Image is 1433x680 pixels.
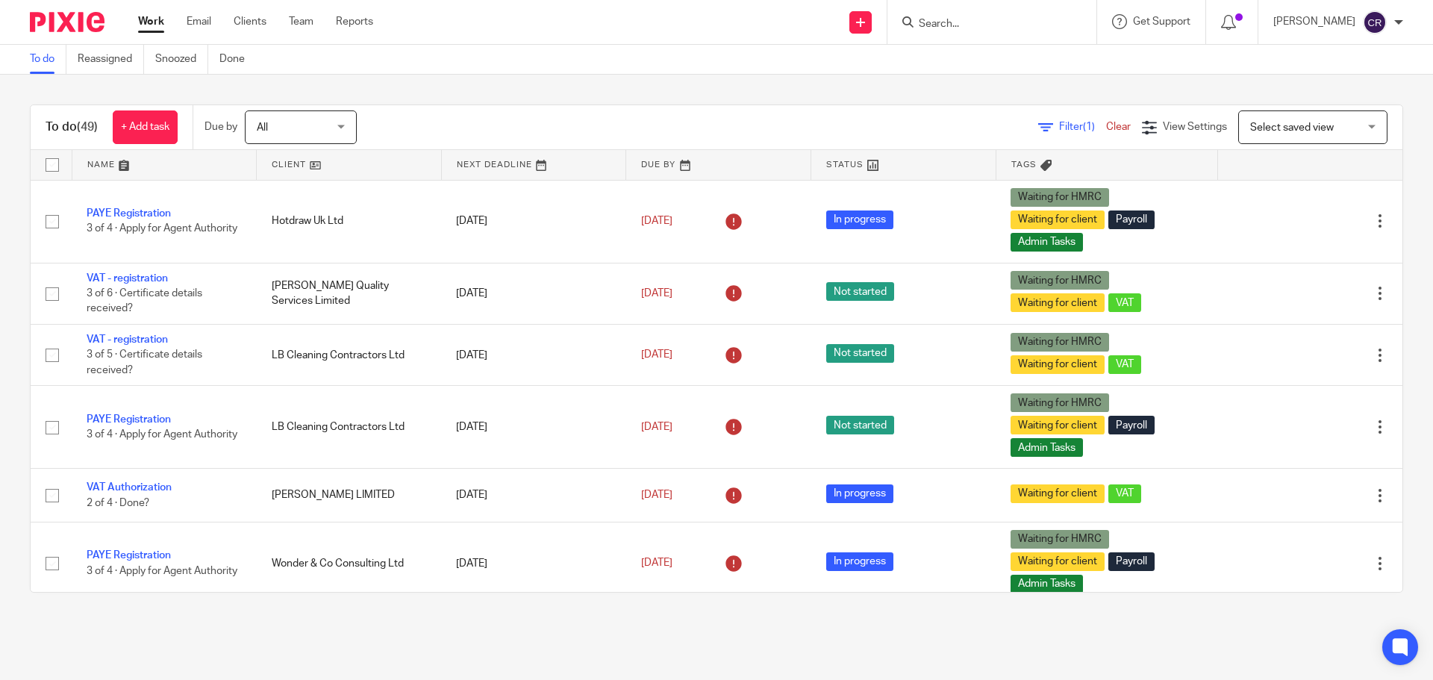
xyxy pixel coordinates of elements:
[1011,293,1105,312] span: Waiting for client
[257,522,442,605] td: Wonder & Co Consulting Ltd
[46,119,98,135] h1: To do
[1011,233,1083,252] span: Admin Tasks
[1108,293,1141,312] span: VAT
[1108,552,1155,571] span: Payroll
[77,121,98,133] span: (49)
[1011,575,1083,593] span: Admin Tasks
[1011,416,1105,434] span: Waiting for client
[1011,210,1105,229] span: Waiting for client
[826,416,894,434] span: Not started
[1273,14,1355,29] p: [PERSON_NAME]
[205,119,237,134] p: Due by
[87,224,237,234] span: 3 of 4 · Apply for Agent Authority
[87,498,149,508] span: 2 of 4 · Done?
[155,45,208,74] a: Snoozed
[257,122,268,133] span: All
[441,522,626,605] td: [DATE]
[1250,122,1334,133] span: Select saved view
[87,288,202,314] span: 3 of 6 · Certificate details received?
[257,180,442,263] td: Hotdraw Uk Ltd
[87,566,237,576] span: 3 of 4 · Apply for Agent Authority
[1011,530,1109,549] span: Waiting for HMRC
[257,263,442,324] td: [PERSON_NAME] Quality Services Limited
[826,552,893,571] span: In progress
[1083,122,1095,132] span: (1)
[219,45,256,74] a: Done
[1011,333,1109,352] span: Waiting for HMRC
[917,18,1052,31] input: Search
[187,14,211,29] a: Email
[1059,122,1106,132] span: Filter
[30,45,66,74] a: To do
[641,216,672,226] span: [DATE]
[87,208,171,219] a: PAYE Registration
[1106,122,1131,132] a: Clear
[1163,122,1227,132] span: View Settings
[1133,16,1190,27] span: Get Support
[257,386,442,469] td: LB Cleaning Contractors Ltd
[1108,484,1141,503] span: VAT
[1011,160,1037,169] span: Tags
[641,422,672,432] span: [DATE]
[234,14,266,29] a: Clients
[441,180,626,263] td: [DATE]
[87,430,237,440] span: 3 of 4 · Apply for Agent Authority
[87,550,171,561] a: PAYE Registration
[1108,355,1141,374] span: VAT
[826,484,893,503] span: In progress
[78,45,144,74] a: Reassigned
[826,210,893,229] span: In progress
[641,490,672,500] span: [DATE]
[1108,416,1155,434] span: Payroll
[87,273,168,284] a: VAT - registration
[257,324,442,385] td: LB Cleaning Contractors Ltd
[441,386,626,469] td: [DATE]
[441,263,626,324] td: [DATE]
[30,12,104,32] img: Pixie
[87,414,171,425] a: PAYE Registration
[1011,438,1083,457] span: Admin Tasks
[1011,484,1105,503] span: Waiting for client
[826,282,894,301] span: Not started
[87,482,172,493] a: VAT Authorization
[113,110,178,144] a: + Add task
[257,469,442,522] td: [PERSON_NAME] LIMITED
[87,350,202,376] span: 3 of 5 · Certificate details received?
[1363,10,1387,34] img: svg%3E
[641,288,672,299] span: [DATE]
[336,14,373,29] a: Reports
[1011,552,1105,571] span: Waiting for client
[1011,271,1109,290] span: Waiting for HMRC
[138,14,164,29] a: Work
[441,324,626,385] td: [DATE]
[641,350,672,361] span: [DATE]
[289,14,313,29] a: Team
[826,344,894,363] span: Not started
[87,334,168,345] a: VAT - registration
[1011,355,1105,374] span: Waiting for client
[641,558,672,569] span: [DATE]
[441,469,626,522] td: [DATE]
[1011,188,1109,207] span: Waiting for HMRC
[1011,393,1109,412] span: Waiting for HMRC
[1108,210,1155,229] span: Payroll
